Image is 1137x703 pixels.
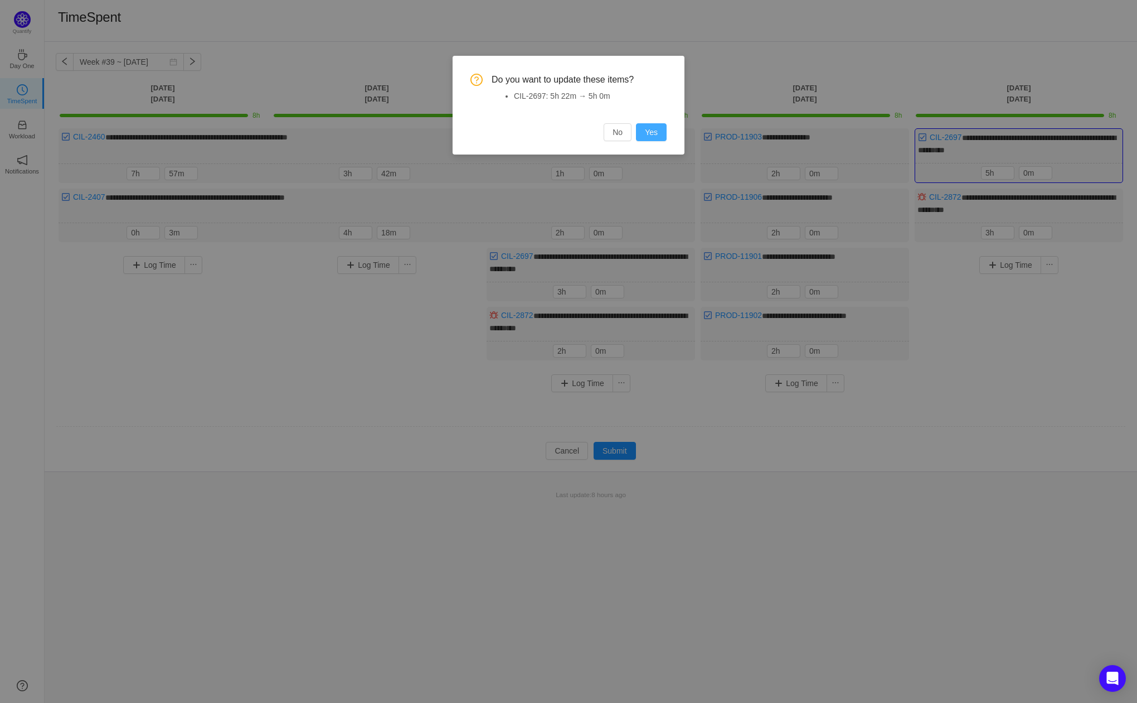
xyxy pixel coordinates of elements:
[636,123,667,141] button: Yes
[470,74,483,86] i: icon: question-circle
[604,123,631,141] button: No
[492,74,667,86] span: Do you want to update these items?
[514,90,667,102] li: CIL-2697: 5h 22m → 5h 0m
[1099,665,1126,692] div: Open Intercom Messenger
